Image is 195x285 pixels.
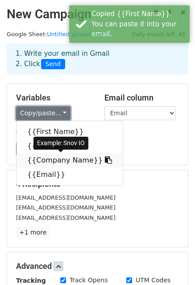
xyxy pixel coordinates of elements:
[104,93,179,103] h5: Email column
[7,31,107,38] small: Google Sheet:
[7,7,188,22] h2: New Campaign
[17,153,123,168] a: {{Company Name}}
[16,227,50,238] a: +1 more
[16,277,46,284] strong: Tracking
[17,125,123,139] a: {{First Name}}
[17,139,123,153] a: {{Last Name}}
[150,242,195,285] iframe: Chat Widget
[33,137,88,150] div: Example: Snov IO
[17,168,123,182] a: {{Email}}
[16,106,71,120] a: Copy/paste...
[16,261,179,271] h5: Advanced
[47,31,106,38] a: Untitled spreadsheet
[70,276,108,285] label: Track Opens
[16,194,116,201] small: [EMAIL_ADDRESS][DOMAIN_NAME]
[16,93,91,103] h5: Variables
[91,9,186,39] div: Copied {{First Name}}. You can paste it into your email.
[16,214,116,221] small: [EMAIL_ADDRESS][DOMAIN_NAME]
[9,49,186,69] div: 1. Write your email in Gmail 2. Click
[41,59,65,70] span: Send
[16,204,116,211] small: [EMAIL_ADDRESS][DOMAIN_NAME]
[136,276,170,285] label: UTM Codes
